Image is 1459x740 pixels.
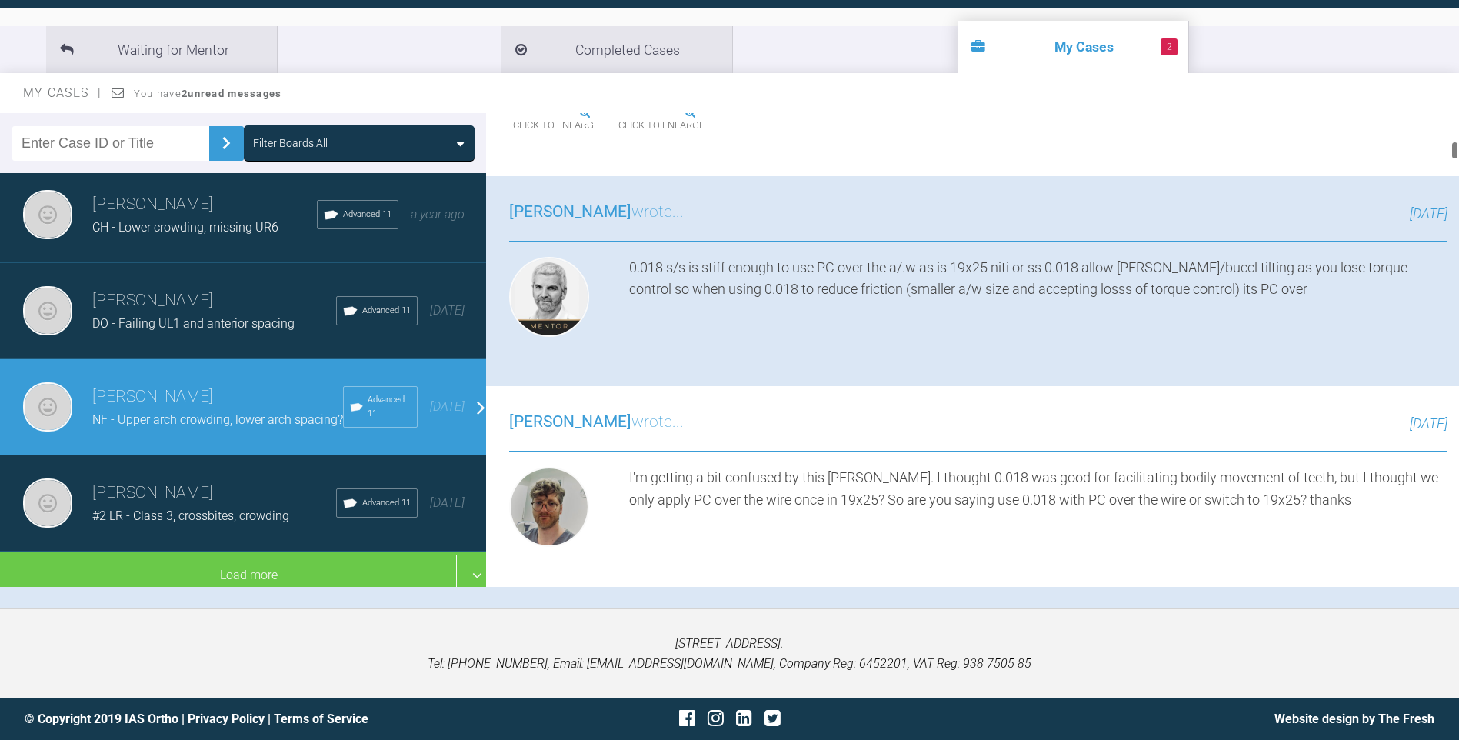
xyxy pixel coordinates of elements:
[958,21,1188,73] li: My Cases
[214,131,238,155] img: chevronRight.28bd32b0.svg
[92,192,317,218] h3: [PERSON_NAME]
[430,495,465,510] span: [DATE]
[46,26,277,73] li: Waiting for Mentor
[1274,712,1434,726] a: Website design by The Fresh
[92,508,289,523] span: #2 LR - Class 3, crossbites, crowding
[343,208,391,222] span: Advanced 11
[430,399,465,414] span: [DATE]
[92,480,336,506] h3: [PERSON_NAME]
[509,202,631,221] span: [PERSON_NAME]
[92,288,336,314] h3: [PERSON_NAME]
[1410,415,1447,432] span: [DATE]
[92,220,278,235] span: CH - Lower crowding, missing UR6
[23,85,102,100] span: My Cases
[134,88,282,99] span: You have
[188,712,265,726] a: Privacy Policy
[509,409,684,435] h3: wrote...
[362,496,411,510] span: Advanced 11
[629,257,1447,343] div: 0.018 s/s is stiff enough to use PC over the a/.w as is 19x25 niti or ss 0.018 allow [PERSON_NAME...
[629,467,1447,553] div: I'm getting a bit confused by this [PERSON_NAME]. I thought 0.018 was good for facilitating bodil...
[411,207,465,222] span: a year ago
[509,114,603,138] span: Click to enlarge
[23,286,72,335] img: Rohini Babber
[23,478,72,528] img: Rohini Babber
[509,199,684,225] h3: wrote...
[509,412,631,431] span: [PERSON_NAME]
[12,126,209,161] input: Enter Case ID or Title
[92,384,343,410] h3: [PERSON_NAME]
[509,257,589,337] img: Ross Hobson
[25,709,495,729] div: © Copyright 2019 IAS Ortho | |
[430,303,465,318] span: [DATE]
[362,304,411,318] span: Advanced 11
[1161,38,1178,55] span: 2
[615,114,708,138] span: Click to enlarge
[25,634,1434,673] p: [STREET_ADDRESS]. Tel: [PHONE_NUMBER], Email: [EMAIL_ADDRESS][DOMAIN_NAME], Company Reg: 6452201,...
[274,712,368,726] a: Terms of Service
[92,316,295,331] span: DO - Failing UL1 and anterior spacing
[23,190,72,239] img: Rohini Babber
[501,26,732,73] li: Completed Cases
[509,467,589,547] img: Thomas Friar
[368,393,411,421] span: Advanced 11
[23,382,72,432] img: Rohini Babber
[182,88,281,99] strong: 2 unread messages
[92,412,343,427] span: NF - Upper arch crowding, lower arch spacing?
[253,135,328,152] div: Filter Boards: All
[1410,205,1447,222] span: [DATE]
